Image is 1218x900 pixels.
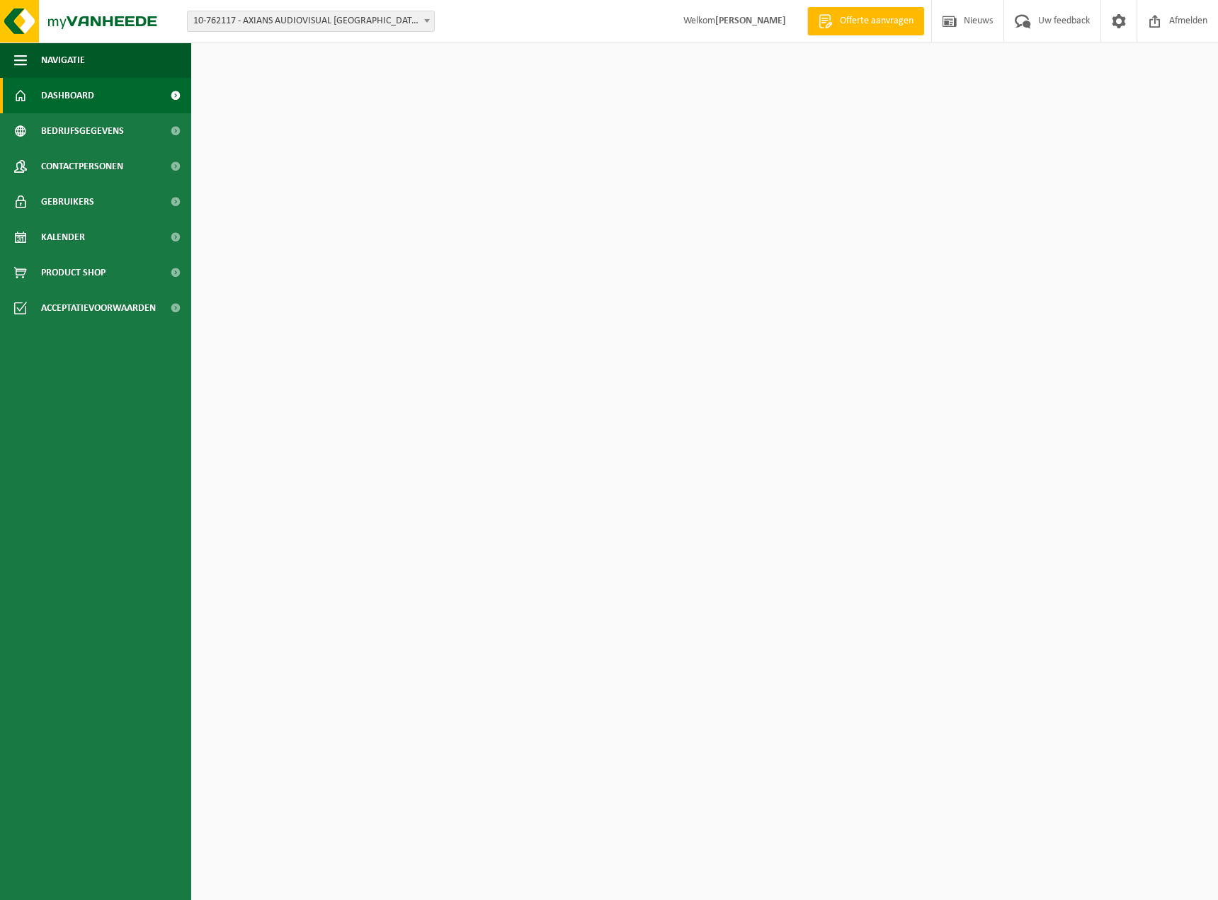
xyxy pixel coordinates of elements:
span: Navigatie [41,42,85,78]
span: Dashboard [41,78,94,113]
span: Offerte aanvragen [836,14,917,28]
a: Offerte aanvragen [807,7,924,35]
strong: [PERSON_NAME] [715,16,786,26]
span: 10-762117 - AXIANS AUDIOVISUAL BELGIUM NV - ROESELARE [187,11,435,32]
span: Bedrijfsgegevens [41,113,124,149]
span: Product Shop [41,255,106,290]
span: Gebruikers [41,184,94,220]
span: Contactpersonen [41,149,123,184]
span: Kalender [41,220,85,255]
span: 10-762117 - AXIANS AUDIOVISUAL BELGIUM NV - ROESELARE [188,11,434,31]
span: Acceptatievoorwaarden [41,290,156,326]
